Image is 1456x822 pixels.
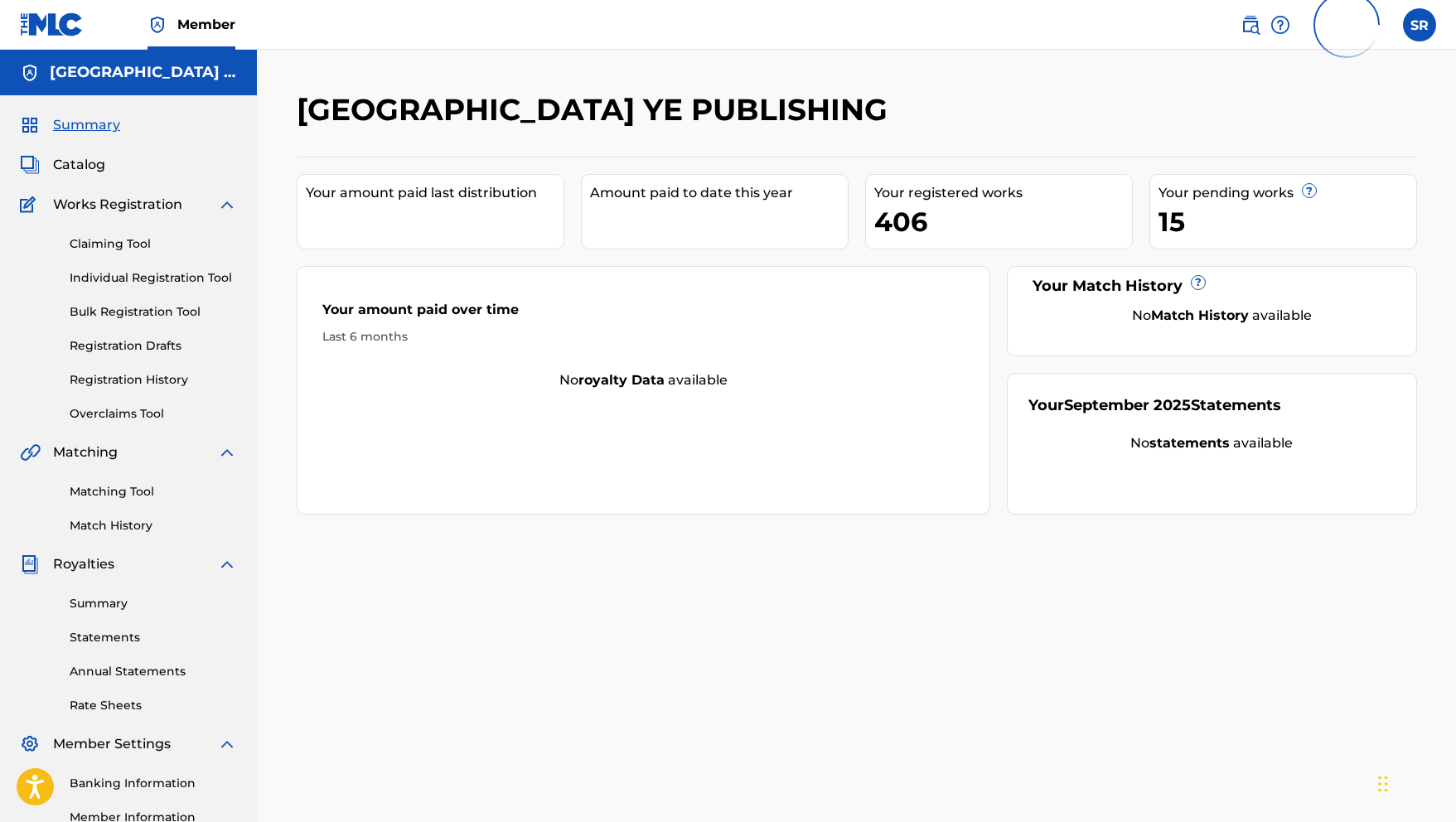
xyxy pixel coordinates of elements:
[70,663,237,680] a: Annual Statements
[217,554,237,574] img: expand
[1192,276,1205,289] span: ?
[70,269,237,287] a: Individual Registration Tool
[50,63,237,82] h5: SYDNEY YE PUBLISHING
[20,734,40,754] img: Member Settings
[148,15,167,35] img: Top Rightsholder
[70,371,237,389] a: Registration History
[53,115,120,135] span: Summary
[217,734,237,754] img: expand
[20,195,41,215] img: Works Registration
[322,328,965,346] div: Last 6 months
[53,554,114,574] span: Royalties
[306,183,564,203] div: Your amount paid last distribution
[70,517,237,534] a: Match History
[20,115,120,135] a: SummarySummary
[322,300,965,328] div: Your amount paid over time
[20,63,40,83] img: Accounts
[874,203,1132,240] div: 406
[1064,396,1191,414] span: September 2025
[1159,183,1416,203] div: Your pending works
[1241,8,1260,41] a: Public Search
[70,629,237,646] a: Statements
[53,155,105,175] span: Catalog
[1270,8,1290,41] div: Help
[297,370,990,390] div: No available
[1403,8,1436,41] div: User Menu
[1149,435,1230,451] strong: statements
[217,195,237,215] img: expand
[1028,275,1396,297] div: Your Match History
[70,235,237,253] a: Claiming Tool
[70,595,237,612] a: Summary
[1241,15,1260,35] img: search
[1373,742,1456,822] iframe: Chat Widget
[20,155,40,175] img: Catalog
[20,554,40,574] img: Royalties
[53,195,182,215] span: Works Registration
[70,775,237,792] a: Banking Information
[70,337,237,355] a: Registration Drafts
[217,442,237,462] img: expand
[1151,307,1249,323] strong: Match History
[578,372,665,388] strong: royalty data
[1303,184,1316,197] span: ?
[590,183,848,203] div: Amount paid to date this year
[70,303,237,321] a: Bulk Registration Tool
[1378,759,1388,809] div: Drag
[20,115,40,135] img: Summary
[1028,394,1281,417] div: Your Statements
[20,12,84,36] img: MLC Logo
[874,183,1132,203] div: Your registered works
[1410,548,1456,684] iframe: Resource Center
[20,442,41,462] img: Matching
[53,442,118,462] span: Matching
[53,734,171,754] span: Member Settings
[177,15,235,34] span: Member
[297,91,896,128] h2: [GEOGRAPHIC_DATA] YE PUBLISHING
[20,155,105,175] a: CatalogCatalog
[70,697,237,714] a: Rate Sheets
[70,483,237,500] a: Matching Tool
[1270,15,1290,35] img: help
[1159,203,1416,240] div: 15
[1049,306,1396,326] div: No available
[70,405,237,423] a: Overclaims Tool
[1028,433,1396,453] div: No available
